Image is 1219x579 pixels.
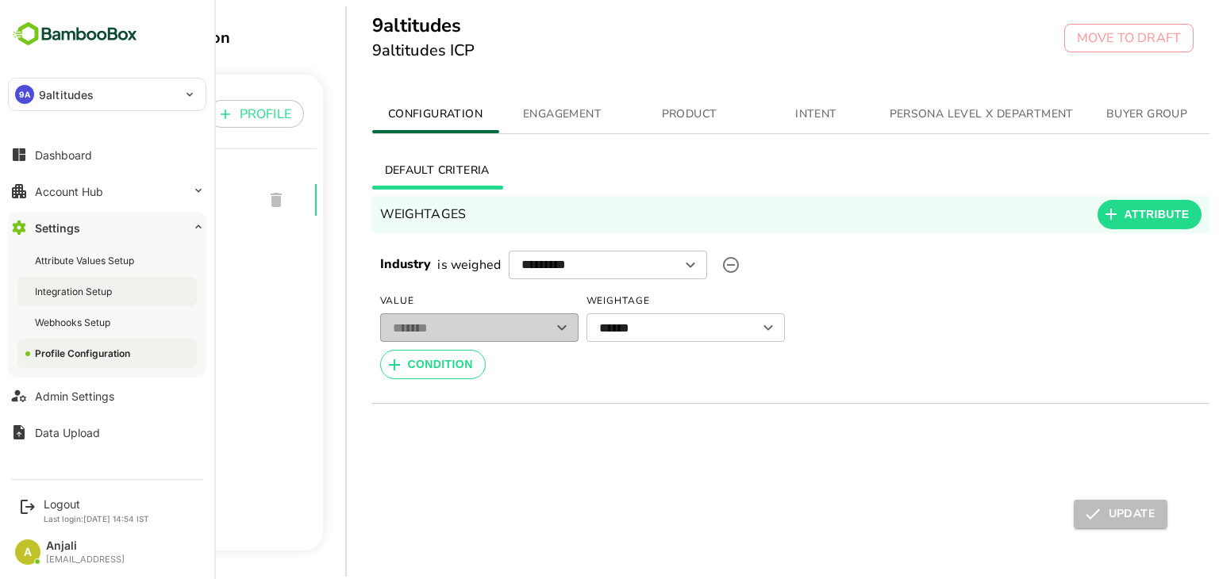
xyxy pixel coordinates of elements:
div: Account Hub [35,185,103,198]
button: CONDITION [325,350,430,379]
label: upload picture [659,249,691,281]
div: Data Upload [35,426,100,439]
img: BambooboxFullLogoMark.5f36c76dfaba33ec1ec1367b70bb1252.svg [8,19,142,49]
span: CONDITION [352,355,417,374]
span: PERSONA LEVEL X DEPARTMENT [834,105,1018,125]
h6: Industry [325,255,376,275]
span: ATTRIBUTE [1069,205,1134,224]
button: PROFILE [152,100,248,128]
div: Profile Configuration [35,347,133,360]
div: Settings [35,221,80,235]
div: 9altitudes [6,168,261,232]
p: Last login: [DATE] 14:54 IST [44,514,149,523]
button: MOVE TO DRAFT [1009,24,1138,52]
div: simple tabs [317,95,1155,133]
p: PROFILE [184,105,236,124]
div: Integration Setup [35,285,115,298]
span: INTENT [707,105,815,125]
div: A [15,539,40,565]
div: Anjali [46,539,125,553]
h6: 9altitudes ICP [317,38,420,63]
h5: 9altitudes [317,13,420,38]
button: Dashboard [8,139,206,171]
div: 9A9altitudes [9,79,206,110]
div: basic tabs example [317,151,1155,190]
button: Open [624,254,646,276]
button: UPDATE [1018,500,1112,528]
p: is weighed [382,255,445,274]
button: Admin Settings [8,380,206,412]
h6: WEIGHTAGES [325,203,411,225]
div: Dashboard [35,148,92,162]
button: Data Upload [8,416,206,448]
p: 9altitudes [39,86,94,103]
span: BUYER GROUP [1037,105,1145,125]
button: DEFAULT CRITERIA [317,151,447,190]
div: Webhooks Setup [35,316,113,329]
div: Profile Configuration [19,27,267,48]
p: MOVE TO DRAFT [1021,29,1125,48]
span: 9altitudes [19,190,195,209]
span: CONFIGURATION [326,105,434,125]
button: Open [702,316,724,339]
div: Admin Settings [35,389,114,403]
button: Account Hub [8,175,206,207]
div: 9A [15,85,34,104]
button: ATTRIBUTE [1042,200,1147,229]
button: Settings [8,212,206,243]
div: Logout [44,497,149,511]
div: Attribute Values Setup [35,254,137,267]
span: Value [325,289,523,314]
span: Weightage [531,289,729,314]
span: PRODUCT [580,105,688,125]
p: PROFILE [19,104,71,123]
span: ENGAGEMENT [453,105,561,125]
div: [EMAIL_ADDRESS] [46,554,125,565]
